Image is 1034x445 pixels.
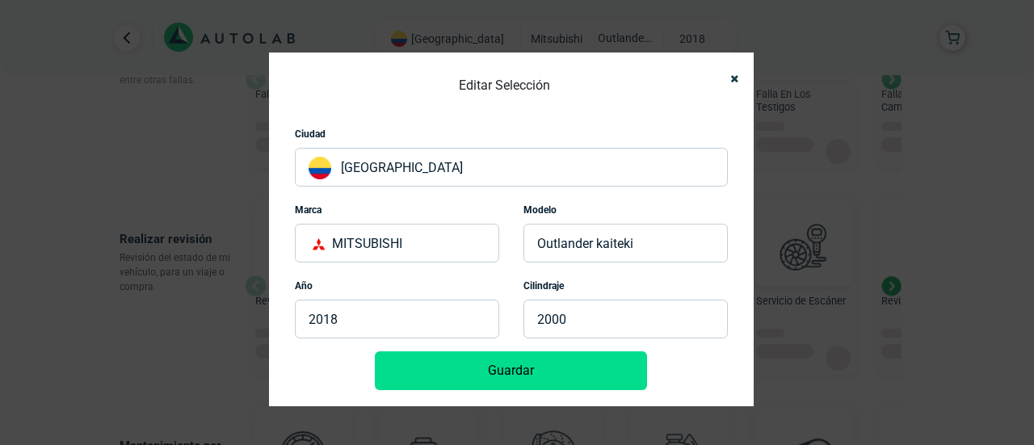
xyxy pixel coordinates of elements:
label: Ciudad [295,127,326,141]
button: Guardar [375,351,647,390]
p: OUTLANDER KAITEKI [523,224,728,262]
p: 2000 [523,300,728,338]
label: Año [295,279,313,293]
label: Modelo [523,203,557,217]
p: 2018 [295,300,499,338]
label: Marca [295,203,322,217]
h4: Editar Selección [459,73,550,98]
label: Cilindraje [523,279,564,293]
p: [GEOGRAPHIC_DATA] [295,148,728,187]
button: Close [715,61,741,97]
